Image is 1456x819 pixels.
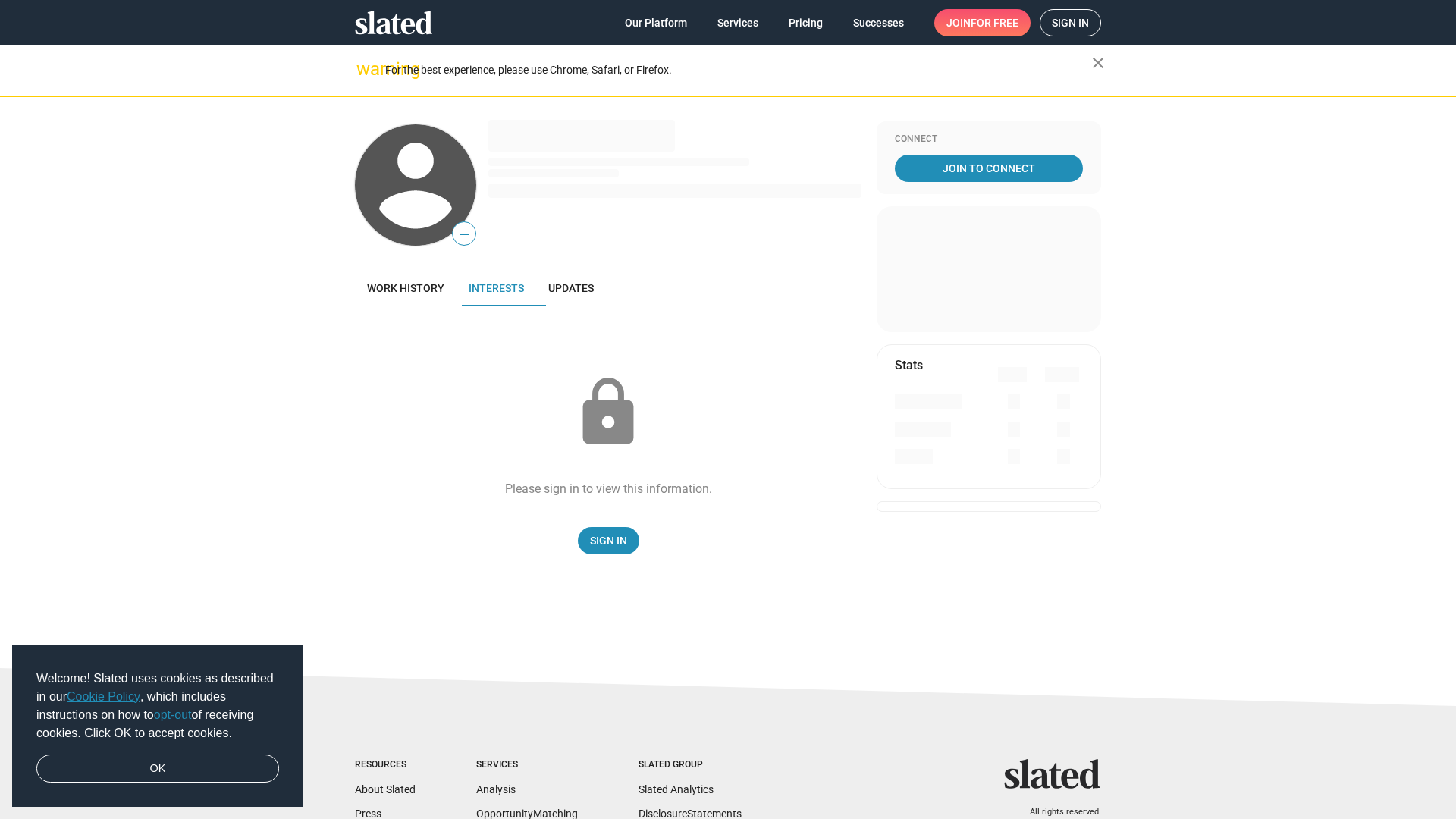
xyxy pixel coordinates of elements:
mat-icon: lock [570,375,646,450]
a: Services [705,9,770,36]
a: Sign In [578,527,639,554]
mat-icon: close [1089,54,1107,72]
span: Welcome! Slated uses cookies as described in our , which includes instructions on how to of recei... [36,670,279,742]
span: Join To Connect [898,155,1080,182]
span: Pricing [789,9,823,36]
mat-card-title: Stats [895,357,923,373]
a: Slated Analytics [639,783,714,795]
span: Services [717,9,758,36]
span: Our Platform [625,9,687,36]
a: Cookie Policy [67,690,140,703]
a: Analysis [476,783,516,795]
div: Connect [895,133,1083,146]
a: Sign in [1040,9,1101,36]
span: Join [946,9,1018,36]
a: Work history [355,270,457,306]
span: Sign In [590,527,627,554]
a: opt-out [154,708,192,721]
span: Successes [853,9,904,36]
a: Interests [457,270,536,306]
div: Slated Group [639,759,742,771]
a: Join To Connect [895,155,1083,182]
span: — [453,224,475,244]
a: Joinfor free [934,9,1031,36]
a: Pricing [777,9,835,36]
a: Our Platform [613,9,699,36]
a: dismiss cookie message [36,755,279,783]
span: Sign in [1052,10,1089,36]
div: Please sign in to view this information. [505,481,712,497]
span: Interests [469,282,524,294]
mat-icon: warning [356,60,375,78]
span: Work history [367,282,444,294]
div: Resources [355,759,416,771]
a: Successes [841,9,916,36]
span: for free [971,9,1018,36]
a: Updates [536,270,606,306]
div: cookieconsent [12,645,303,808]
a: About Slated [355,783,416,795]
div: Services [476,759,578,771]
span: Updates [548,282,594,294]
div: For the best experience, please use Chrome, Safari, or Firefox. [385,60,1092,80]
